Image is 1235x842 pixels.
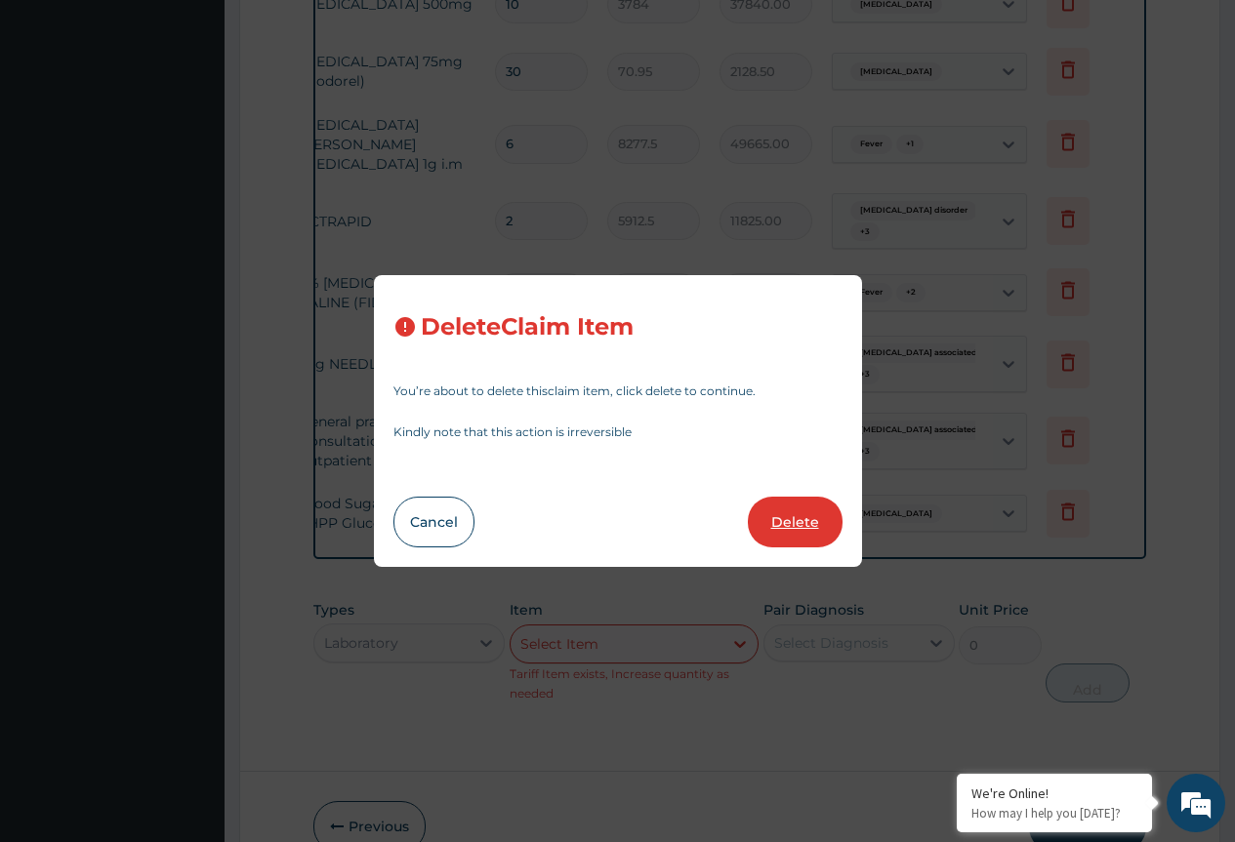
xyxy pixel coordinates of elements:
div: Minimize live chat window [320,10,367,57]
textarea: Type your message and hit 'Enter' [10,533,372,601]
span: We're online! [113,246,269,443]
img: d_794563401_company_1708531726252_794563401 [36,98,79,146]
p: You’re about to delete this claim item , click delete to continue. [393,385,843,397]
div: We're Online! [971,784,1137,802]
div: Chat with us now [102,109,328,135]
p: Kindly note that this action is irreversible [393,426,843,438]
button: Delete [748,497,843,547]
p: How may I help you today? [971,805,1137,822]
button: Cancel [393,497,474,547]
h3: Delete Claim Item [421,314,634,341]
